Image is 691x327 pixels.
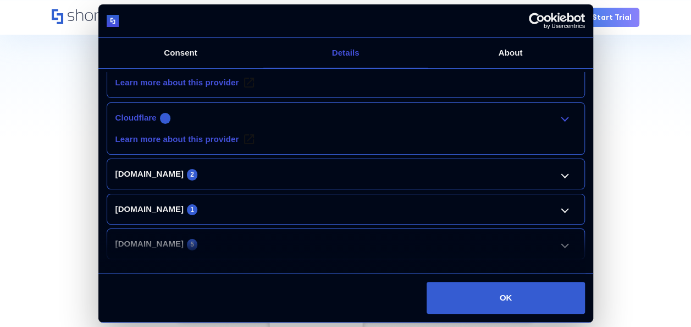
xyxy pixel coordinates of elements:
[115,167,576,181] a: [DOMAIN_NAME]2
[115,68,254,89] a: Calendly's privacy policy - opens in a new window
[115,111,576,124] a: Cloudflare1
[98,38,263,68] a: Consent
[584,8,639,27] a: Start Trial
[115,124,254,146] a: Cloudflare's privacy policy - opens in a new window
[107,15,119,28] img: logo
[115,203,576,216] a: [DOMAIN_NAME]1
[263,38,428,68] a: Details
[115,237,576,250] a: [DOMAIN_NAME]5
[427,282,584,314] button: OK
[489,13,585,29] a: Usercentrics Cookiebot - opens in a new window
[428,38,593,68] a: About
[636,274,691,327] iframe: Chat Widget
[52,9,141,25] a: Home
